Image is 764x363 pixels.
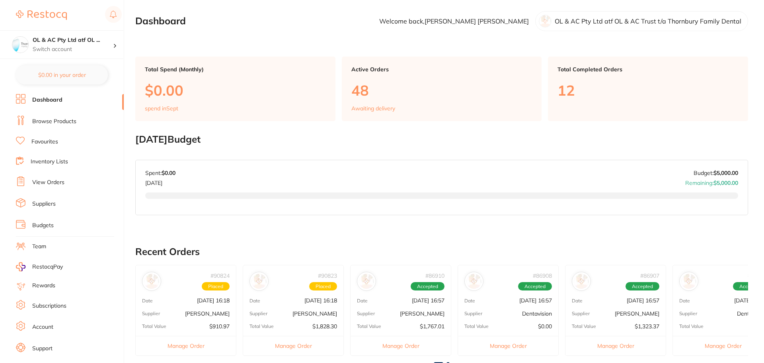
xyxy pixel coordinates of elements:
p: Remaining: [685,177,738,186]
h4: OL & AC Pty Ltd atf OL & AC Trust t/a Thornbury Family Dental [33,36,113,44]
span: Placed [202,282,230,291]
span: RestocqPay [32,263,63,271]
p: Supplier [357,311,375,316]
p: # 86910 [425,273,444,279]
a: Restocq Logo [16,6,67,24]
p: 12 [557,82,739,98]
a: Rewards [32,282,55,290]
p: Date [464,298,475,304]
p: Awaiting delivery [351,105,395,112]
p: Date [679,298,690,304]
h2: [DATE] Budget [135,134,748,145]
img: Dentavision [466,274,481,289]
strong: $5,000.00 [713,169,738,177]
p: $0.00 [145,82,326,98]
button: Manage Order [136,336,236,355]
p: Active Orders [351,66,532,73]
button: Manage Order [351,336,451,355]
p: [DATE] 16:57 [519,297,552,304]
p: # 90823 [318,273,337,279]
p: [PERSON_NAME] [400,310,444,317]
span: Placed [309,282,337,291]
button: $0.00 in your order [16,65,108,84]
p: [DATE] 16:57 [412,297,444,304]
p: Total Value [679,324,704,329]
p: Date [357,298,368,304]
a: Browse Products [32,118,76,126]
h2: Dashboard [135,16,186,27]
p: Supplier [679,311,697,316]
p: Switch account [33,45,113,53]
p: # 90824 [210,273,230,279]
p: $1,323.37 [635,323,659,330]
strong: $0.00 [162,169,175,177]
p: 48 [351,82,532,98]
p: $1,828.30 [312,323,337,330]
p: OL & AC Pty Ltd atf OL & AC Trust t/a Thornbury Family Dental [555,18,741,25]
p: Total Spend (Monthly) [145,66,326,73]
strong: $5,000.00 [713,179,738,186]
p: $1,767.01 [420,323,444,330]
img: Henry Schein Halas [144,274,159,289]
span: Accepted [626,282,659,291]
p: Budget: [694,170,738,176]
h2: Recent Orders [135,246,748,257]
p: Supplier [249,311,267,316]
a: Dashboard [32,96,62,104]
img: Adam Dental [251,274,267,289]
a: Subscriptions [32,302,66,310]
a: Suppliers [32,200,56,208]
img: Restocq Logo [16,10,67,20]
p: [PERSON_NAME] [615,310,659,317]
a: Total Completed Orders12 [548,57,748,121]
p: Supplier [464,311,482,316]
p: [DATE] 16:18 [304,297,337,304]
a: Account [32,323,53,331]
p: Date [249,298,260,304]
a: Inventory Lists [31,158,68,166]
a: Favourites [31,138,58,146]
p: $910.97 [209,323,230,330]
button: Manage Order [565,336,666,355]
p: Dentavision [522,310,552,317]
p: # 86907 [640,273,659,279]
span: Accepted [518,282,552,291]
img: RestocqPay [16,262,25,271]
p: [PERSON_NAME] [292,310,337,317]
p: Date [142,298,153,304]
a: Total Spend (Monthly)$0.00spend inSept [135,57,335,121]
p: [DATE] 16:18 [197,297,230,304]
img: Dentavision [681,274,696,289]
img: Henry Schein Halas [359,274,374,289]
p: Supplier [142,311,160,316]
a: Team [32,243,46,251]
p: Total Value [249,324,274,329]
img: Adam Dental [574,274,589,289]
p: $0.00 [538,323,552,330]
a: Active Orders48Awaiting delivery [342,57,542,121]
p: Supplier [572,311,590,316]
p: Welcome back, [PERSON_NAME] [PERSON_NAME] [379,18,529,25]
p: [DATE] [145,177,175,186]
button: Manage Order [243,336,343,355]
a: View Orders [32,179,64,186]
p: spend in Sept [145,105,178,112]
p: Total Completed Orders [557,66,739,73]
p: Total Value [572,324,596,329]
p: Total Value [142,324,166,329]
p: [PERSON_NAME] [185,310,230,317]
a: Budgets [32,222,54,230]
p: [DATE] 16:57 [627,297,659,304]
p: Date [572,298,583,304]
p: Spent: [145,170,175,176]
p: Total Value [357,324,381,329]
p: Total Value [464,324,489,329]
a: RestocqPay [16,262,63,271]
button: Manage Order [458,336,558,355]
a: Support [32,345,53,353]
p: # 86908 [533,273,552,279]
span: Accepted [411,282,444,291]
img: OL & AC Pty Ltd atf OL & AC Trust t/a Thornbury Family Dental [12,37,28,53]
